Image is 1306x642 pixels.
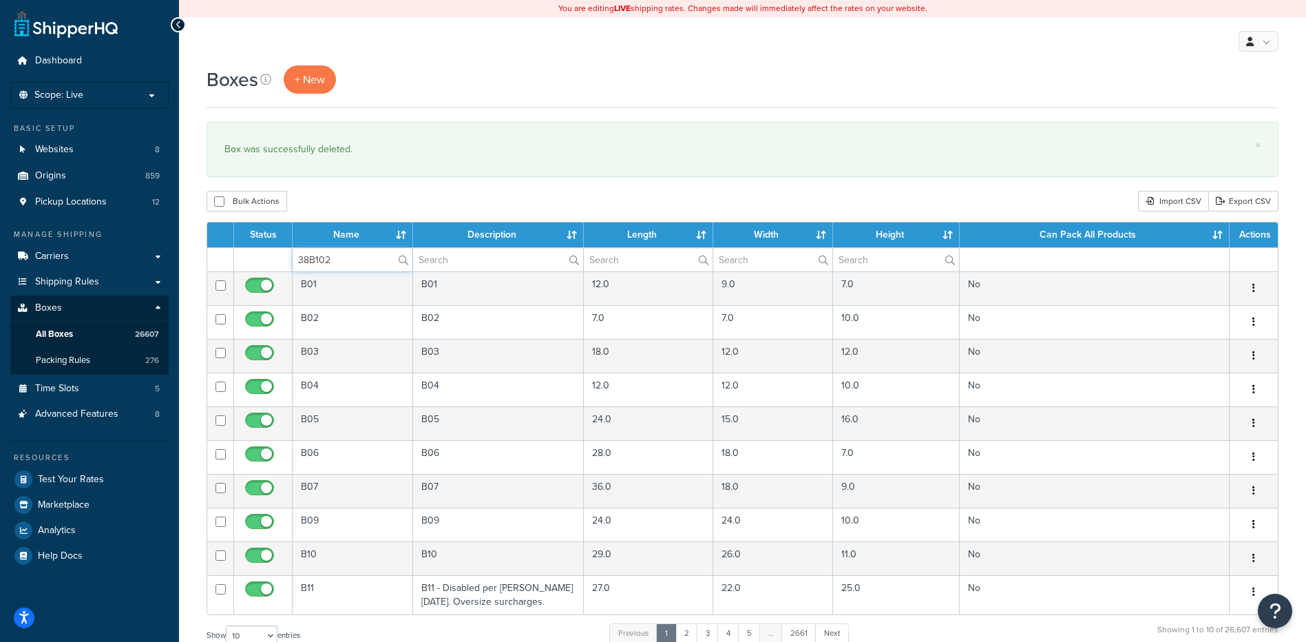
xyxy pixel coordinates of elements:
[10,452,169,464] div: Resources
[145,355,159,366] span: 276
[10,543,169,568] a: Help Docs
[35,170,66,182] span: Origins
[293,508,413,541] td: B09
[413,305,584,339] td: B02
[38,499,89,511] span: Marketplace
[960,339,1230,373] td: No
[1208,191,1278,211] a: Export CSV
[10,493,169,517] a: Marketplace
[960,222,1230,247] th: Can Pack All Products : activate to sort column ascending
[10,322,169,347] a: All Boxes 26607
[614,2,631,14] b: LIVE
[35,408,118,420] span: Advanced Features
[293,575,413,614] td: B11
[713,222,832,247] th: Width : activate to sort column ascending
[584,339,713,373] td: 18.0
[35,251,69,262] span: Carriers
[713,440,832,474] td: 18.0
[10,269,169,295] li: Shipping Rules
[713,248,832,271] input: Search
[413,373,584,406] td: B04
[293,222,413,247] th: Name : activate to sort column ascending
[413,541,584,575] td: B10
[293,541,413,575] td: B10
[713,508,832,541] td: 24.0
[35,383,79,395] span: Time Slots
[833,541,960,575] td: 11.0
[35,144,74,156] span: Websites
[293,305,413,339] td: B02
[10,402,169,427] li: Advanced Features
[584,222,713,247] th: Length : activate to sort column ascending
[833,305,960,339] td: 10.0
[293,248,412,271] input: Search
[713,271,832,305] td: 9.0
[584,305,713,339] td: 7.0
[960,271,1230,305] td: No
[1138,191,1208,211] div: Import CSV
[833,222,960,247] th: Height : activate to sort column ascending
[35,196,107,208] span: Pickup Locations
[224,140,1261,159] div: Box was successfully deleted.
[413,474,584,508] td: B07
[38,525,76,537] span: Analytics
[14,10,118,38] a: ShipperHQ Home
[10,348,169,373] li: Packing Rules
[713,339,832,373] td: 12.0
[38,550,83,562] span: Help Docs
[10,467,169,492] a: Test Your Rates
[413,248,584,271] input: Search
[584,541,713,575] td: 29.0
[10,189,169,215] li: Pickup Locations
[10,296,169,321] a: Boxes
[413,508,584,541] td: B09
[833,440,960,474] td: 7.0
[293,474,413,508] td: B07
[713,575,832,614] td: 22.0
[10,348,169,373] a: Packing Rules 276
[584,406,713,440] td: 24.0
[413,339,584,373] td: B03
[713,541,832,575] td: 26.0
[234,222,293,247] th: Status
[833,271,960,305] td: 7.0
[36,355,90,366] span: Packing Rules
[10,137,169,163] li: Websites
[833,248,959,271] input: Search
[960,575,1230,614] td: No
[35,55,82,67] span: Dashboard
[145,170,160,182] span: 859
[960,373,1230,406] td: No
[1258,594,1292,628] button: Open Resource Center
[155,144,160,156] span: 8
[207,66,258,93] h1: Boxes
[960,440,1230,474] td: No
[295,72,325,87] span: + New
[293,373,413,406] td: B04
[10,189,169,215] a: Pickup Locations 12
[960,508,1230,541] td: No
[10,376,169,402] li: Time Slots
[10,518,169,543] a: Analytics
[413,575,584,614] td: B11 - Disabled per [PERSON_NAME] [DATE]. Oversize surcharges.
[960,406,1230,440] td: No
[155,408,160,420] span: 8
[713,406,832,440] td: 15.0
[1230,222,1278,247] th: Actions
[413,222,584,247] th: Description : activate to sort column ascending
[833,406,960,440] td: 16.0
[960,541,1230,575] td: No
[833,575,960,614] td: 25.0
[155,383,160,395] span: 5
[34,90,83,101] span: Scope: Live
[35,276,99,288] span: Shipping Rules
[584,440,713,474] td: 28.0
[10,376,169,402] a: Time Slots 5
[10,123,169,134] div: Basic Setup
[584,373,713,406] td: 12.0
[293,440,413,474] td: B06
[38,474,104,486] span: Test Your Rates
[833,373,960,406] td: 10.0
